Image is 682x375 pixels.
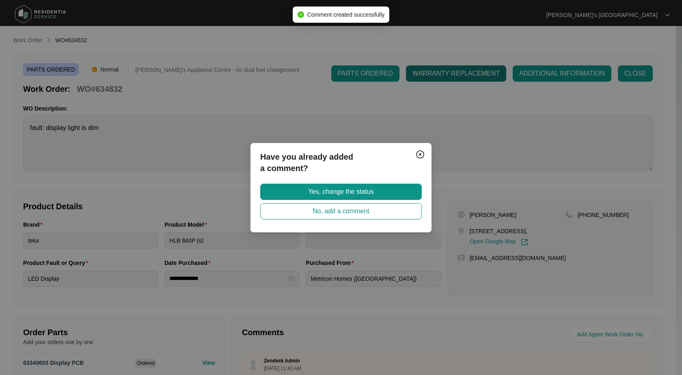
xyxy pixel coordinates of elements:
button: No, add a comment [260,203,422,219]
button: Close [414,148,427,161]
p: Have you already added [260,151,422,163]
span: Comment created successfully [307,11,385,18]
span: check-circle [298,11,304,18]
button: Yes, change the status [260,184,422,200]
span: No, add a comment [313,206,369,216]
p: a comment? [260,163,422,174]
img: closeCircle [415,150,425,159]
span: Yes, change the status [308,187,373,197]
